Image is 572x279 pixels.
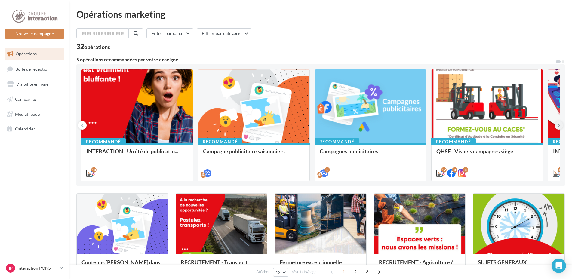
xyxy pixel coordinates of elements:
span: 3 [362,267,372,277]
span: Campagne publicitaire saisonniers [203,148,285,155]
span: Opérations [16,51,37,56]
div: Open Intercom Messenger [552,259,566,273]
span: IP [9,265,13,271]
div: Recommandé [431,138,476,145]
a: IP Interaction PONS [5,262,64,274]
span: RECRUTEMENT - Transport [181,259,248,265]
span: Calendrier [15,126,35,131]
div: 8 [463,167,468,173]
div: Opérations marketing [76,10,565,19]
span: Afficher [256,269,270,275]
div: Recommandé [315,138,359,145]
span: INTERACTION - Un été de publicatio... [86,148,178,155]
span: QHSE - Visuels campagnes siège [436,148,513,155]
p: Interaction PONS [17,265,57,271]
div: opérations [84,44,110,50]
button: 12 [273,268,288,277]
span: Visibilité en ligne [16,81,48,87]
a: Opérations [4,48,66,60]
div: 2 [324,167,330,173]
button: Filtrer par canal [146,28,193,38]
div: 8 [452,167,457,173]
div: 5 opérations recommandées par votre enseigne [76,57,555,62]
span: résultats/page [292,269,317,275]
span: Fermeture exceptionnelle [280,259,342,265]
span: Campagnes [15,97,37,102]
a: Calendrier [4,123,66,135]
div: 18 [91,167,97,173]
button: Filtrer par catégorie [197,28,251,38]
span: 2 [351,267,360,277]
div: 32 [76,43,110,50]
a: Campagnes [4,93,66,106]
div: 12 [441,167,447,173]
span: Médiathèque [15,111,40,116]
a: Boîte de réception [4,63,66,75]
span: Boîte de réception [15,66,50,71]
div: Recommandé [198,138,242,145]
span: Campagnes publicitaires [320,148,378,155]
div: 12 [558,167,563,173]
div: Recommandé [81,138,126,145]
span: 12 [276,270,281,275]
span: 1 [339,267,349,277]
span: SUJETS GÉNÉRAUX [478,259,527,265]
button: Nouvelle campagne [5,29,64,39]
a: Visibilité en ligne [4,78,66,90]
a: Médiathèque [4,108,66,121]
